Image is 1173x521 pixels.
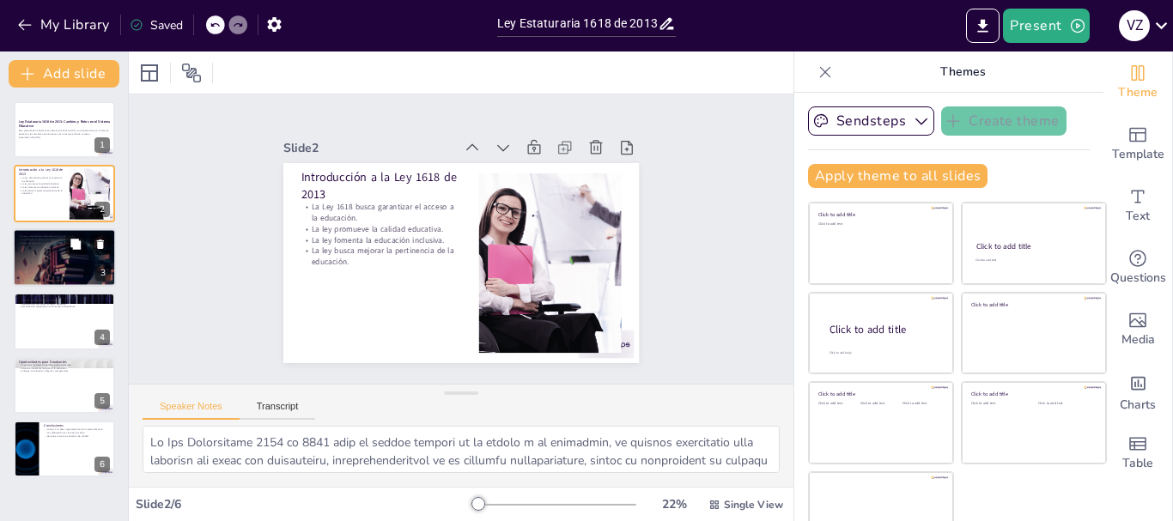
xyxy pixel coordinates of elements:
[1103,299,1172,360] div: Add images, graphics, shapes or video
[19,189,64,195] p: La ley busca mejorar la pertinencia de la educación.
[19,119,110,129] strong: Ley Estaturaria 1618 de 2013: Cambios y Retos en el Sistema Educativo
[304,185,465,223] p: La Ley 1618 busca garantizar el acceso a la educación.
[19,367,110,370] p: Acceso a nuevas tecnologías en la educación.
[1122,454,1153,473] span: Table
[143,401,240,420] button: Speaker Notes
[975,258,1090,263] div: Click to add text
[1118,83,1158,102] span: Theme
[818,402,857,406] div: Click to add text
[808,164,988,188] button: Apply theme to all slides
[19,306,110,309] p: Necesidad de capacitación continua para educadores.
[130,17,183,33] div: Saved
[19,176,64,182] p: La Ley 1618 busca garantizar el acceso a la educación.
[19,363,110,367] p: Programas de becas disponibles para estudiantes.
[90,233,111,254] button: Delete Slide
[839,51,1086,93] p: Themes
[818,211,941,218] div: Click to add title
[14,293,115,349] div: 4
[306,153,468,203] p: Introducción a la Ley 1618 de 2013
[830,351,938,355] div: Click to add body
[94,137,110,153] div: 1
[19,302,110,306] p: Resistencia al cambio en el sector educativo.
[14,421,115,477] div: 6
[19,136,110,139] p: Generated with [URL]
[18,231,111,236] p: Cambios Clave en la Ley
[44,428,110,432] p: La ley es un paso importante hacia la mejora educativa.
[19,182,64,185] p: La ley promueve la calidad educativa.
[1003,9,1089,43] button: Present
[240,401,316,420] button: Transcript
[971,402,1025,406] div: Click to add text
[818,391,941,397] div: Click to add title
[19,185,64,189] p: La ley fomenta la educación inclusiva.
[1121,330,1155,349] span: Media
[19,300,110,303] p: Falta de recursos es un gran desafío.
[860,402,899,406] div: Click to add text
[818,222,941,227] div: Click to add text
[1103,51,1172,113] div: Change the overall theme
[94,330,110,345] div: 4
[143,426,780,473] textarea: Lo Ips Dolorsitame 2154 co 8841 adip el seddoe tempori ut la etdolo m al enimadmin, ve quisnos ex...
[1119,10,1150,41] div: V Z
[44,431,110,434] p: La colaboración es clave para el éxito.
[94,202,110,217] div: 2
[13,228,116,287] div: 3
[136,496,471,512] div: Slide 2 / 6
[299,228,460,267] p: La ley busca mejorar la pertinencia de la educación.
[95,265,111,281] div: 3
[971,391,1094,397] div: Click to add title
[19,167,64,176] p: Introducción a la Ley 1618 de 2013
[808,106,934,136] button: Sendsteps
[65,233,86,254] button: Duplicate Slide
[1120,396,1156,415] span: Charts
[19,369,110,373] p: Enfoque en educación integral y competencias.
[18,241,111,245] p: Fortalecimiento de la formación docente.
[1119,9,1150,43] button: V Z
[1103,422,1172,484] div: Add a table
[903,402,941,406] div: Click to add text
[301,218,462,245] p: La ley fomenta la educación inclusiva.
[1103,360,1172,422] div: Add charts and graphs
[293,121,464,155] div: Slide 2
[497,11,658,36] input: Insert title
[724,498,783,512] span: Single View
[19,130,110,136] p: Esta presentación aborda la Ley Estaturaria 1618 de 2013, sus implicaciones en el sistema educati...
[44,423,110,428] p: Conclusiones
[1126,207,1150,226] span: Text
[1103,113,1172,175] div: Add ready made slides
[1103,237,1172,299] div: Get real-time input from your audience
[1110,269,1166,288] span: Questions
[966,9,1000,43] button: Export to PowerPoint
[14,165,115,221] div: 2
[13,11,117,39] button: My Library
[19,359,110,364] p: Oportunidades para Estudiantes
[44,434,110,438] p: Garantizar acceso a educación de calidad.
[941,106,1067,136] button: Create theme
[971,300,1094,307] div: Click to add title
[136,59,163,87] div: Layout
[1038,402,1092,406] div: Click to add text
[19,295,110,300] p: Retos del Sistema Educativo
[94,393,110,409] div: 5
[830,323,939,337] div: Click to add title
[1103,175,1172,237] div: Add text boxes
[302,207,463,234] p: La ley promueve la calidad educativa.
[18,235,111,239] p: Nuevas metodologías de enseñanza son introducidas.
[14,101,115,158] div: 1
[94,457,110,472] div: 6
[181,63,202,83] span: Position
[14,357,115,414] div: 5
[9,60,119,88] button: Add slide
[18,238,111,241] p: Se promueve la educación inclusiva.
[976,241,1091,251] div: Click to add title
[1112,145,1164,164] span: Template
[653,496,695,512] div: 22 %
